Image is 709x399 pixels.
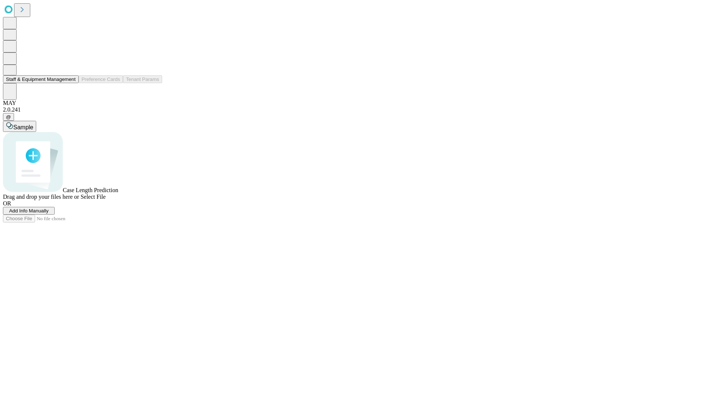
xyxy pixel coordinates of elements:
div: 2.0.241 [3,106,706,113]
button: Add Info Manually [3,207,55,215]
span: Drag and drop your files here or [3,194,79,200]
button: Sample [3,121,36,132]
span: Sample [13,124,33,130]
button: Tenant Params [123,75,162,83]
span: @ [6,114,11,120]
button: @ [3,113,14,121]
div: MAY [3,100,706,106]
button: Preference Cards [79,75,123,83]
span: Case Length Prediction [63,187,118,193]
span: Add Info Manually [9,208,49,214]
span: Select File [81,194,106,200]
button: Staff & Equipment Management [3,75,79,83]
span: OR [3,200,11,207]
